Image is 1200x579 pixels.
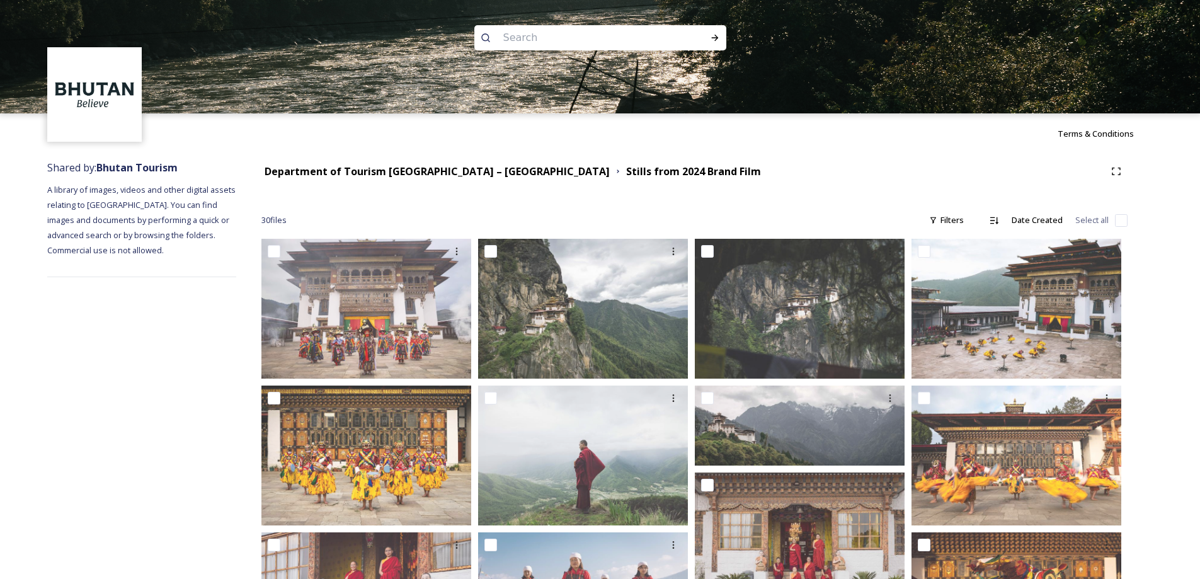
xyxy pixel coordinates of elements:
[695,239,905,379] img: _MG_7679-Enhanced-NR-Edit.jpg
[261,239,471,379] img: _MG_5946-Enhanced-NR-Edit.jpg
[96,161,178,175] strong: Bhutan Tourism
[626,164,761,178] strong: Stills from 2024 Brand Film
[1058,128,1134,139] span: Terms & Conditions
[49,49,140,140] img: BT_Logo_BB_Lockup_CMYK_High%2520Res.jpg
[478,239,688,379] img: _MG_7842-HDR-Edit.jpg
[911,386,1121,525] img: _MG_6371-Enhanced-NR-Edit.jpg
[1058,126,1153,141] a: Terms & Conditions
[47,161,178,175] span: Shared by:
[265,164,610,178] strong: Department of Tourism [GEOGRAPHIC_DATA] – [GEOGRAPHIC_DATA]
[261,214,287,226] span: 30 file s
[695,386,905,466] img: _MG_1735-Pano-Edit.jpg
[1075,214,1109,226] span: Select all
[261,386,471,525] img: _MG_6461-Enhanced-NR-Edit.jpg
[923,208,970,232] div: Filters
[47,184,237,256] span: A library of images, videos and other digital assets relating to [GEOGRAPHIC_DATA]. You can find ...
[497,24,670,52] input: Search
[911,239,1121,379] img: _MG_6508-Enhanced-NR-Edit.jpg
[1005,208,1069,232] div: Date Created
[478,386,688,525] img: _MG_8010-Enhanced-NR-Edit.jpg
